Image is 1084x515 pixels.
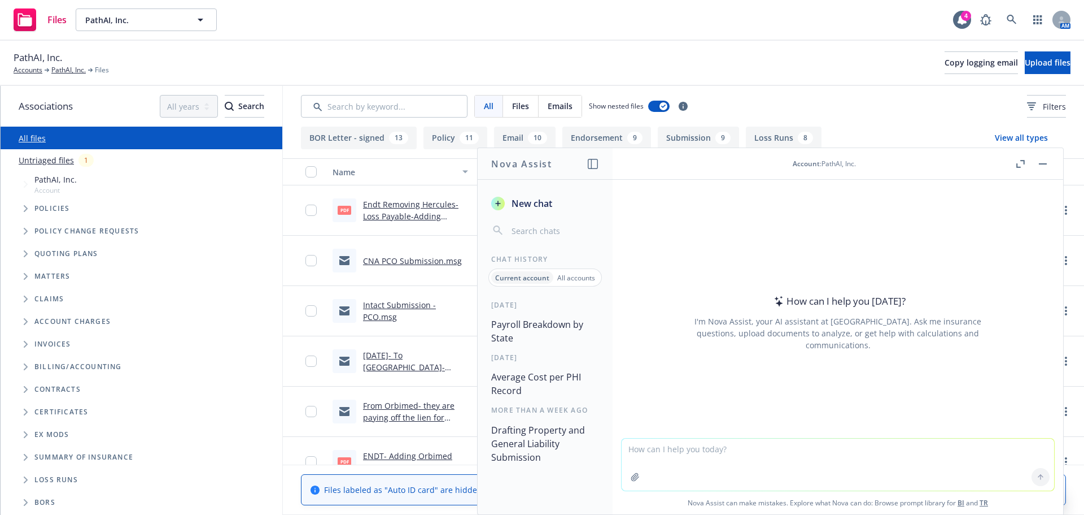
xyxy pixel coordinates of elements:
div: How can I help you [DATE]? [771,294,906,309]
a: Endt Removing Hercules-Loss Payable-Adding Orbimed Royalty Loss Payable.pdf [363,199,458,245]
button: PathAI, Inc. [76,8,217,31]
button: Upload files [1025,51,1070,74]
input: Search by keyword... [301,95,467,118]
button: Email [494,127,556,149]
span: Files [512,100,529,112]
a: Untriaged files [19,154,74,166]
a: TR [980,498,988,508]
a: more [1059,304,1073,318]
span: Filters [1043,101,1066,112]
span: Certificates [34,409,88,416]
div: More than a week ago [478,405,613,415]
a: more [1059,405,1073,418]
a: Accounts [14,65,42,75]
div: Chat History [478,254,613,264]
input: Toggle Row Selected [305,205,317,216]
a: ENDT- Adding Orbimed Royalty Additional Insured.pdf [363,451,452,485]
span: Loss Runs [34,477,78,483]
div: Search [225,96,264,117]
button: Drafting Property and General Liability Submission [487,420,604,468]
div: [DATE] [478,353,613,362]
p: All accounts [557,273,595,283]
input: Toggle Row Selected [305,456,317,468]
div: 9 [627,132,642,144]
span: Filters [1027,101,1066,112]
p: Current account [495,273,549,283]
div: 1 [78,154,94,167]
button: Filters [1027,95,1066,118]
span: Invoices [34,341,71,348]
button: Submission [658,127,739,149]
a: From Orbimed- they are paying off the lien for Hercules-Remove from Lenders Loss Payable [363,400,454,447]
span: Billing/Accounting [34,363,122,370]
button: Payroll Breakdown by State [487,314,604,348]
span: Associations [19,99,73,114]
span: Nova Assist can make mistakes. Explore what Nova can do: Browse prompt library for and [617,491,1059,514]
a: more [1059,254,1073,267]
button: BOR Letter - signed [301,127,417,149]
span: Matters [34,273,70,280]
span: Upload files [1025,57,1070,68]
span: Files labeled as "Auto ID card" are hidden. [324,484,561,496]
input: Toggle Row Selected [305,305,317,317]
div: 4 [961,11,971,21]
span: Account [34,185,77,195]
a: more [1059,455,1073,469]
div: [DATE] [478,300,613,310]
div: Name [333,166,456,178]
span: Show nested files [589,101,644,111]
span: PathAI, Inc. [85,14,183,26]
span: Policy change requests [34,228,139,235]
span: All [484,100,493,112]
span: Claims [34,296,64,302]
a: more [1059,204,1073,217]
button: File type [473,158,617,185]
a: CNA PCO Submission.msg [363,256,462,266]
a: Report a Bug [974,8,997,31]
div: Tree Example [1,171,282,356]
input: Search chats [509,223,599,239]
span: Policies [34,205,70,212]
div: 9 [715,132,731,144]
a: [DATE]- To [GEOGRAPHIC_DATA]- Request to Remove Hercules Cap as Loss Payee [363,350,467,396]
span: Contracts [34,386,81,393]
div: 13 [389,132,408,144]
span: Summary of insurance [34,454,133,461]
span: Emails [548,100,572,112]
a: PathAI, Inc. [51,65,86,75]
button: New chat [487,193,604,214]
div: : PathAI, Inc. [793,159,856,168]
span: PathAI, Inc. [34,174,77,185]
a: Intact Submission - PCO.msg [363,300,436,322]
span: Quoting plans [34,250,98,257]
input: Toggle Row Selected [305,255,317,266]
span: pdf [338,206,351,214]
button: Average Cost per PHI Record [487,367,604,401]
input: Toggle Row Selected [305,356,317,367]
span: Files [95,65,109,75]
button: Loss Runs [746,127,821,149]
input: Select all [305,166,317,178]
span: Files [47,15,67,24]
button: Name [328,158,473,185]
a: Search [1000,8,1023,31]
button: SearchSearch [225,95,264,118]
a: Switch app [1026,8,1049,31]
span: PathAI, Inc. [14,50,62,65]
span: Account charges [34,318,111,325]
button: View all types [977,127,1066,149]
button: Copy logging email [945,51,1018,74]
span: BORs [34,499,55,506]
a: Files [9,4,71,36]
button: Policy [423,127,487,149]
a: BI [958,498,964,508]
div: I'm Nova Assist, your AI assistant at [GEOGRAPHIC_DATA]. Ask me insurance questions, upload docum... [679,315,996,351]
span: New chat [509,197,552,210]
span: Account [793,159,820,168]
div: Folder Tree Example [1,356,282,514]
span: Copy logging email [945,57,1018,68]
span: pdf [338,457,351,466]
input: Toggle Row Selected [305,406,317,417]
h1: Nova Assist [491,157,552,171]
button: Endorsement [562,127,651,149]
